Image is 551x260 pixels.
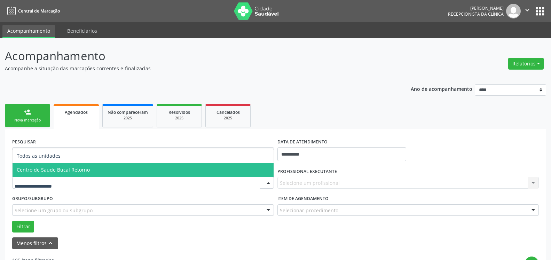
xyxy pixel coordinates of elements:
[217,109,240,115] span: Cancelados
[108,116,148,121] div: 2025
[162,116,197,121] div: 2025
[65,109,88,115] span: Agendados
[5,65,384,72] p: Acompanhe a situação das marcações correntes e finalizadas
[17,166,90,173] span: Centro de Saude Bucal Retorno
[12,194,53,204] label: Grupo/Subgrupo
[524,6,531,14] i: 
[277,194,329,204] label: Item de agendamento
[277,136,328,147] label: DATA DE ATENDIMENTO
[12,237,58,250] button: Menos filtroskeyboard_arrow_up
[277,166,337,177] label: PROFISSIONAL EXECUTANTE
[10,118,45,123] div: Nova marcação
[280,207,338,214] span: Selecionar procedimento
[12,136,36,147] label: PESQUISAR
[62,25,102,37] a: Beneficiários
[47,239,54,247] i: keyboard_arrow_up
[448,5,504,11] div: [PERSON_NAME]
[18,8,60,14] span: Central de Marcação
[5,5,60,17] a: Central de Marcação
[448,11,504,17] span: Recepcionista da clínica
[534,5,546,17] button: apps
[15,207,93,214] span: Selecione um grupo ou subgrupo
[521,4,534,18] button: 
[17,152,61,159] span: Todos as unidades
[2,25,55,38] a: Acompanhamento
[12,221,34,233] button: Filtrar
[108,109,148,115] span: Não compareceram
[211,116,245,121] div: 2025
[508,58,544,70] button: Relatórios
[24,108,31,116] div: person_add
[411,84,472,93] p: Ano de acompanhamento
[506,4,521,18] img: img
[5,47,384,65] p: Acompanhamento
[168,109,190,115] span: Resolvidos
